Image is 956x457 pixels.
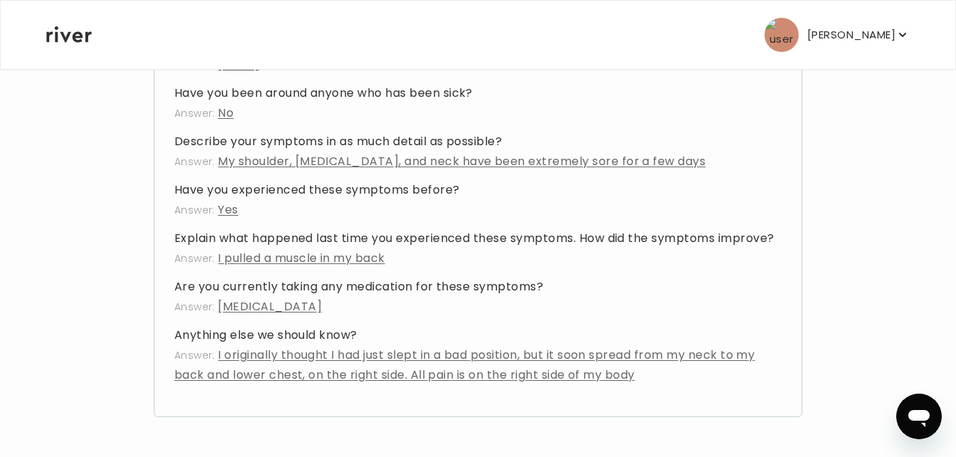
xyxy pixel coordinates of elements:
h4: Have you been around anyone who has been sick? [174,83,782,103]
h4: Have you experienced these symptoms before? [174,180,782,200]
span: No [218,105,233,121]
h4: Explain what happened last time you experienced these symptoms. How did the symptoms improve? [174,228,782,248]
span: Answer: [174,348,215,362]
span: I pulled a muscle in my back [218,250,384,266]
span: I originally thought I had just slept in a bad position, but it soon spread from my neck to my ba... [174,347,755,383]
span: [MEDICAL_DATA] [218,298,322,315]
h4: Describe your symptoms in as much detail as possible? [174,132,782,152]
span: Answer: [174,154,215,169]
span: Answer: [174,251,215,266]
span: Answer: [174,203,215,217]
span: Answer: [174,106,215,120]
span: My shoulder, [MEDICAL_DATA], and neck have been extremely sore for a few days [218,153,705,169]
h4: Are you currently taking any medication for these symptoms? [174,277,782,297]
p: [PERSON_NAME] [807,25,895,45]
img: user avatar [765,18,799,52]
h4: Anything else we should know? [174,325,782,345]
span: Answer: [174,300,215,314]
span: Yes [218,201,238,218]
button: user avatar[PERSON_NAME] [765,18,910,52]
iframe: Button to launch messaging window, conversation in progress [896,394,942,439]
